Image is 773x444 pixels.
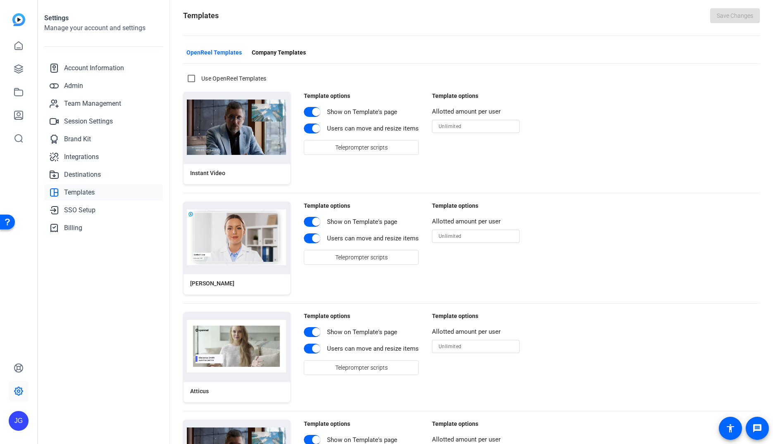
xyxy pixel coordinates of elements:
[183,10,219,21] h1: Templates
[327,328,397,337] div: Show on Template's page
[64,205,95,215] span: SSO Setup
[432,327,520,337] div: Allotted amount per user
[12,13,25,26] img: blue-gradient.svg
[44,95,163,112] a: Team Management
[44,202,163,218] a: SSO Setup
[432,107,520,116] div: Allotted amount per user
[327,107,397,117] div: Show on Template's page
[248,45,309,60] button: Company Templates
[64,134,91,144] span: Brand Kit
[44,78,163,94] a: Admin
[187,209,286,265] img: Template image
[304,250,419,265] button: Teleprompter scripts
[439,342,513,351] input: Unlimited
[304,312,419,321] div: Template options
[439,121,513,131] input: Unlimited
[183,45,245,60] button: OpenReel Templates
[64,81,83,91] span: Admin
[327,124,419,133] div: Users can move and resize items
[190,169,225,178] div: Instant Video
[44,113,163,130] a: Session Settings
[327,344,419,354] div: Users can move and resize items
[725,423,735,433] mat-icon: accessibility
[44,166,163,183] a: Destinations
[187,100,286,155] img: Template image
[252,48,306,57] span: Company Templates
[432,202,520,210] div: Template options
[335,140,388,155] span: Teleprompter scripts
[304,92,419,100] div: Template options
[327,217,397,227] div: Show on Template's page
[432,92,520,100] div: Template options
[64,152,99,162] span: Integrations
[9,411,29,431] div: JG
[44,149,163,165] a: Integrations
[64,63,124,73] span: Account Information
[64,223,82,233] span: Billing
[432,312,520,321] div: Template options
[200,74,267,83] label: Use OpenReel Templates
[44,131,163,147] a: Brand Kit
[432,217,520,226] div: Allotted amount per user
[439,231,513,241] input: Unlimited
[44,23,163,33] h2: Manage your account and settings
[44,220,163,236] a: Billing
[304,360,419,375] button: Teleprompter scripts
[304,202,419,210] div: Template options
[752,423,762,433] mat-icon: message
[187,320,286,373] img: Template image
[190,387,209,396] div: Atticus
[432,420,520,428] div: Template options
[327,234,419,243] div: Users can move and resize items
[44,184,163,201] a: Templates
[304,140,419,155] button: Teleprompter scripts
[64,170,101,180] span: Destinations
[44,13,163,23] h1: Settings
[64,116,113,126] span: Session Settings
[190,279,234,288] div: [PERSON_NAME]
[335,249,388,265] span: Teleprompter scripts
[64,188,95,197] span: Templates
[335,360,388,375] span: Teleprompter scripts
[44,60,163,76] a: Account Information
[64,99,121,109] span: Team Management
[186,48,242,57] span: OpenReel Templates
[304,420,419,428] div: Template options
